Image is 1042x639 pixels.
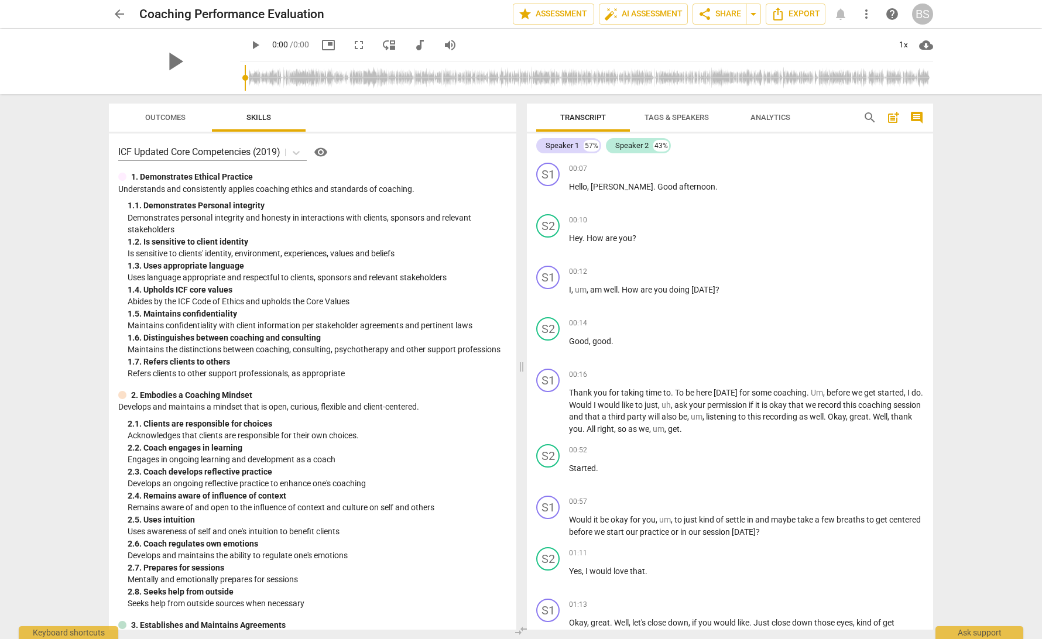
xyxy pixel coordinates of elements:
p: 3. Establishes and Maintains Agreements [131,619,286,631]
span: 00:57 [569,497,587,507]
span: and [569,412,585,421]
span: . [582,233,587,243]
span: session [702,527,732,537]
span: . [611,336,613,346]
span: party [627,412,648,421]
span: you [619,233,632,243]
span: it [594,515,600,524]
span: , [587,618,591,627]
span: afternoon [679,182,715,191]
span: How [587,233,605,243]
span: Would [569,400,594,410]
span: cloud_download [919,38,933,52]
div: Change speaker [536,496,560,519]
span: eyes [837,618,853,627]
span: ? [715,285,719,294]
p: 2. Embodies a Coaching Mindset [131,389,252,401]
span: . [618,285,622,294]
span: we [639,424,649,434]
span: Good [657,182,679,191]
span: , [664,424,668,434]
div: Ask support [935,626,1023,639]
span: well [604,285,618,294]
span: arrow_back [112,7,126,21]
span: Export [771,7,820,21]
div: 2. 6. Coach regulates own emotions [128,538,507,550]
span: this [748,412,763,421]
span: Analytics [750,113,790,122]
span: , [587,285,590,294]
button: Picture in picture [318,35,339,56]
p: Refers clients to other support professionals, as appropriate [128,367,507,380]
span: ? [756,527,760,537]
span: , [887,412,891,421]
span: Share [698,7,741,21]
span: settle [725,515,747,524]
span: picture_in_picture [321,38,335,52]
div: Change speaker [536,369,560,392]
span: Would [569,515,594,524]
span: to [635,400,645,410]
p: Demonstrates personal integrity and honesty in interactions with clients, sponsors and relevant s... [128,212,507,236]
span: this [843,400,858,410]
span: kind [856,618,873,627]
span: few [821,515,837,524]
span: coaching [773,388,807,397]
p: Develops and maintains the ability to regulate one's emotions [128,549,507,562]
p: 1. Demonstrates Ethical Practice [131,171,253,183]
span: some [752,388,773,397]
p: Remains aware of and open to the influence of context and culture on self and others [128,501,507,514]
p: Abides by the ICF Code of Ethics and upholds the Core Values [128,296,507,308]
span: record [818,400,843,410]
span: All [587,424,597,434]
span: a [815,515,821,524]
span: breaths [837,515,866,524]
span: is [762,400,769,410]
span: our [688,527,702,537]
span: . [582,424,587,434]
span: arrow_drop_down [746,7,760,21]
span: help [885,7,899,21]
span: audiotrack [413,38,427,52]
button: Export [766,4,825,25]
span: for [739,388,752,397]
span: I [569,285,571,294]
span: post_add [886,111,900,125]
div: 43% [653,140,669,152]
span: [DATE] [732,527,756,537]
span: 01:11 [569,548,587,558]
span: we [806,400,818,410]
span: , [702,412,706,421]
div: 2. 5. Uses intuition [128,514,507,526]
span: would [714,618,738,627]
span: close [647,618,668,627]
span: get [883,618,894,627]
div: Change speaker [536,547,560,571]
span: 0:00 [272,40,288,49]
span: Thank [569,388,594,397]
span: those [814,618,837,627]
span: , [687,412,691,421]
p: Uses language appropriate and respectful to clients, sponsors and relevant stakeholders [128,272,507,284]
div: 1. 5. Maintains confidentiality [128,308,507,320]
span: , [656,515,659,524]
a: Help [307,143,330,162]
span: permission [707,400,749,410]
span: before [827,388,852,397]
button: AI Assessment [599,4,688,25]
span: coaching [858,400,893,410]
button: Assessment [513,4,594,25]
span: to [738,412,748,421]
span: a [602,412,608,421]
div: 2. 2. Coach engages in learning [128,442,507,454]
span: thank [891,412,912,421]
span: , [587,182,591,191]
span: you [642,515,656,524]
span: Filler word [661,400,671,410]
p: Mentally and emotionally prepares for sessions [128,573,507,586]
span: of [873,618,883,627]
span: centered [889,515,921,524]
p: Maintains the distinctions between coaching, consulting, psychotherapy and other support professions [128,343,507,356]
span: to [866,515,876,524]
span: or [671,527,680,537]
